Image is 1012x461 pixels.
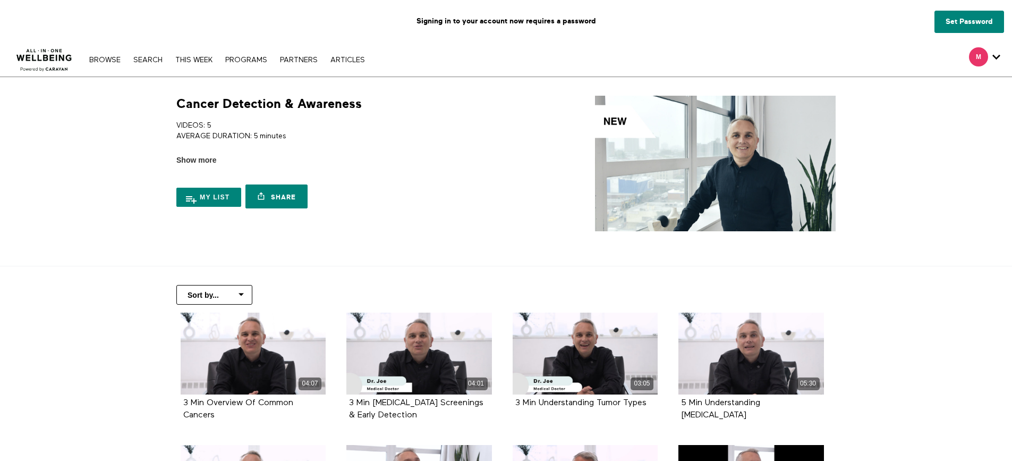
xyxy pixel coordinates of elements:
a: 3 Min Understanding Tumor Types [515,399,647,407]
a: 3 Min Cancer Screenings & Early Detection 04:01 [346,313,492,395]
div: 04:01 [465,378,488,390]
div: 04:07 [299,378,321,390]
nav: Primary [84,54,370,65]
div: 05:30 [797,378,820,390]
a: 5 Min Understanding [MEDICAL_DATA] [681,399,760,419]
p: VIDEOS: 5 AVERAGE DURATION: 5 minutes [176,120,502,142]
a: Browse [84,56,126,64]
a: ARTICLES [325,56,370,64]
div: 03:05 [631,378,653,390]
a: Share [245,185,307,208]
a: PROGRAMS [220,56,273,64]
a: 5 Min Understanding Colorectal Cancer 05:30 [678,313,824,395]
a: PARTNERS [275,56,323,64]
strong: 5 Min Understanding Colorectal Cancer [681,399,760,420]
p: Signing in to your account now requires a password [8,8,1004,35]
h1: Cancer Detection & Awareness [176,96,362,112]
div: Secondary [961,43,1008,77]
a: 3 Min Overview Of Common Cancers 04:07 [181,313,326,395]
strong: 3 Min Cancer Screenings & Early Detection [349,399,483,420]
a: 3 Min Overview Of Common Cancers [183,399,293,419]
a: 3 Min [MEDICAL_DATA] Screenings & Early Detection [349,399,483,419]
img: CARAVAN [12,41,76,73]
a: 3 Min Understanding Tumor Types 03:05 [513,313,658,395]
a: THIS WEEK [170,56,218,64]
a: Set Password [934,11,1004,33]
span: Show more [176,155,216,166]
a: Search [128,56,168,64]
button: My list [176,188,241,207]
img: Cancer Detection & Awareness [595,96,836,231]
